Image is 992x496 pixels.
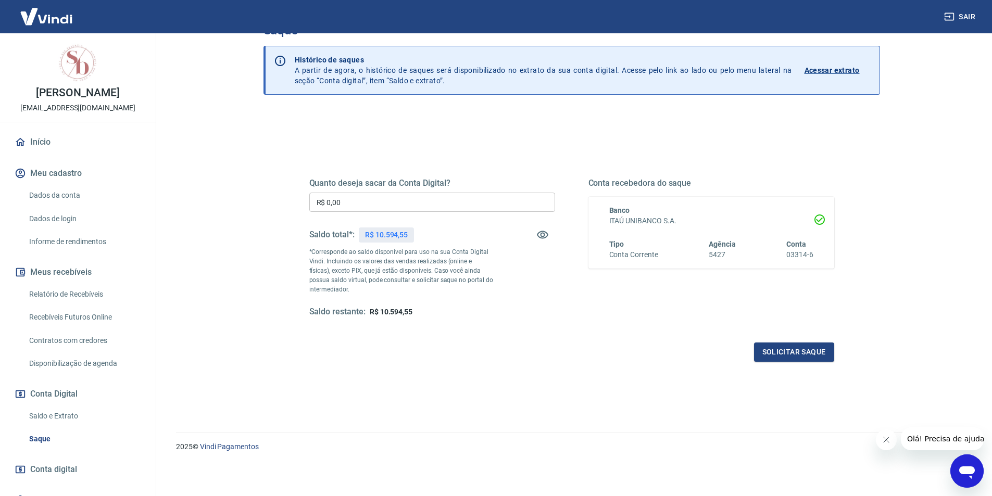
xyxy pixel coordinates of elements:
[295,55,792,86] p: A partir de agora, o histórico de saques será disponibilizado no extrato da sua conta digital. Ac...
[786,240,806,248] span: Conta
[20,103,135,113] p: [EMAIL_ADDRESS][DOMAIN_NAME]
[942,7,980,27] button: Sair
[25,208,143,230] a: Dados de login
[12,131,143,154] a: Início
[805,65,860,75] p: Acessar extrato
[176,441,967,452] p: 2025 ©
[609,240,624,248] span: Tipo
[25,405,143,427] a: Saldo e Extrato
[950,454,984,488] iframe: Botão para abrir a janela de mensagens
[25,185,143,206] a: Dados da conta
[25,330,143,351] a: Contratos com credores
[709,249,736,260] h6: 5427
[25,428,143,450] a: Saque
[309,307,366,317] h5: Saldo restante:
[6,7,87,16] span: Olá! Precisa de ajuda?
[370,308,412,316] span: R$ 10.594,55
[609,215,813,226] h6: ITAÚ UNIBANCO S.A.
[57,42,99,83] img: da6affc6-e9e8-4882-94b9-39dc5199d7ef.jpeg
[805,55,871,86] a: Acessar extrato
[365,230,408,240] p: R$ 10.594,55
[25,353,143,374] a: Disponibilização de agenda
[200,442,259,451] a: Vindi Pagamentos
[25,307,143,328] a: Recebíveis Futuros Online
[36,87,119,98] p: [PERSON_NAME]
[786,249,813,260] h6: 03314-6
[309,178,555,188] h5: Quanto deseja sacar da Conta Digital?
[12,261,143,284] button: Meus recebíveis
[876,429,897,450] iframe: Fechar mensagem
[25,231,143,252] a: Informe de rendimentos
[901,427,984,450] iframe: Mensagem da empresa
[30,462,77,477] span: Conta digital
[309,230,355,240] h5: Saldo total*:
[309,247,494,294] p: *Corresponde ao saldo disponível para uso na sua Conta Digital Vindi. Incluindo os valores das ve...
[588,178,834,188] h5: Conta recebedora do saque
[754,342,834,362] button: Solicitar saque
[25,284,143,305] a: Relatório de Recebíveis
[609,206,630,214] span: Banco
[609,249,658,260] h6: Conta Corrente
[295,55,792,65] p: Histórico de saques
[12,162,143,185] button: Meu cadastro
[12,383,143,405] button: Conta Digital
[709,240,736,248] span: Agência
[12,458,143,481] a: Conta digital
[12,1,80,32] img: Vindi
